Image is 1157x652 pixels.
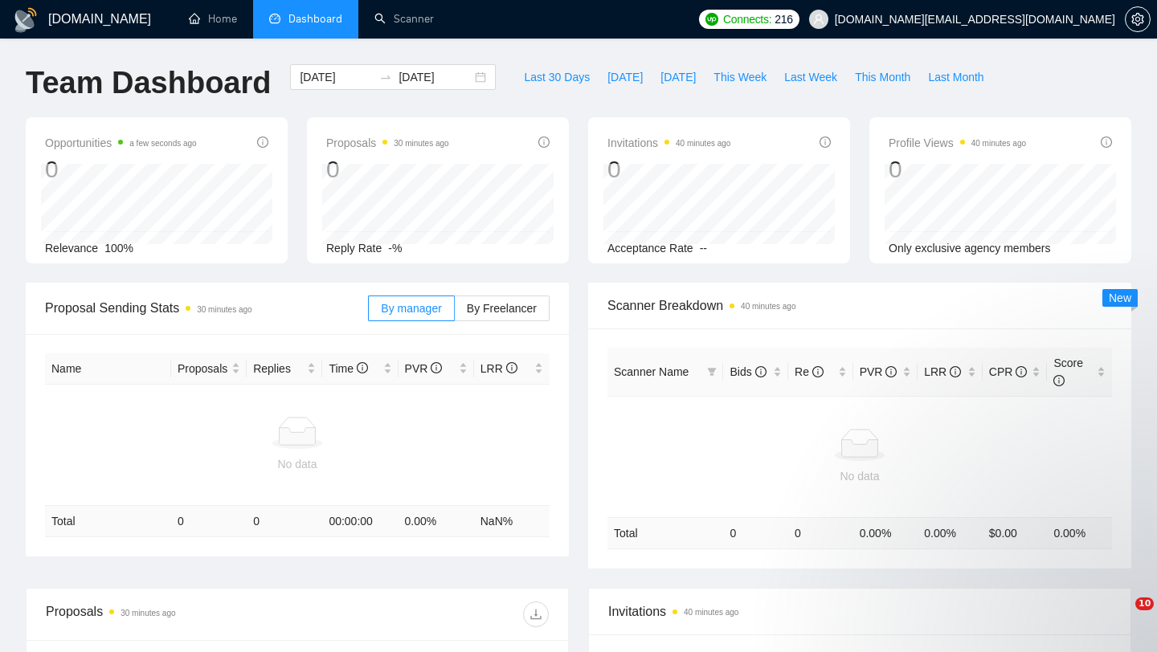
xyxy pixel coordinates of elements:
span: download [524,608,548,621]
span: info-circle [755,366,767,377]
span: Acceptance Rate [607,242,693,255]
span: swap-right [379,71,392,84]
span: PVR [405,362,443,375]
span: filter [707,367,717,377]
span: Replies [253,360,304,377]
span: Scanner Breakdown [607,295,1112,316]
a: setting [1125,13,1151,26]
span: CPR [989,365,1027,378]
img: upwork-logo.png [705,13,718,26]
span: to [379,71,392,84]
span: dashboard [269,13,280,24]
time: 30 minutes ago [394,139,448,148]
div: No data [614,467,1106,485]
span: info-circle [1101,137,1112,148]
a: searchScanner [374,12,434,26]
span: -- [700,242,707,255]
span: Scanner Name [614,365,689,378]
iframe: Intercom live chat [1102,597,1141,636]
span: 216 [775,10,792,28]
th: Proposals [171,353,247,385]
img: logo [13,7,39,33]
time: 30 minutes ago [121,609,175,617]
span: user [813,14,824,25]
span: Last Week [784,68,837,86]
td: 0.00 % [399,506,474,537]
span: Invitations [607,133,730,153]
span: info-circle [506,362,517,373]
span: 100% [104,242,133,255]
span: [DATE] [660,68,696,86]
th: Name [45,353,171,385]
span: Re [795,365,824,378]
time: 40 minutes ago [684,608,738,617]
button: Last Week [775,64,846,90]
span: Proposal Sending Stats [45,298,368,318]
span: Score [1053,357,1083,387]
time: a few seconds ago [129,139,196,148]
span: Profile Views [889,133,1026,153]
span: New [1109,291,1131,304]
span: Relevance [45,242,98,255]
div: Proposals [46,601,297,627]
button: This Week [705,64,775,90]
span: filter [704,360,720,384]
div: No data [51,455,543,473]
time: 40 minutes ago [676,139,730,148]
span: info-circle [257,137,268,148]
button: This Month [846,64,919,90]
span: Reply Rate [326,242,382,255]
span: info-circle [1016,366,1027,377]
td: 0 [171,506,247,537]
button: Last 30 Days [515,64,599,90]
span: -% [388,242,402,255]
span: LRR [480,362,517,375]
td: 0 [788,517,853,548]
span: info-circle [538,137,550,148]
span: info-circle [357,362,368,373]
time: 40 minutes ago [741,302,795,311]
div: 0 [45,154,197,185]
span: This Month [855,68,910,86]
span: info-circle [431,362,442,373]
button: [DATE] [599,64,652,90]
span: info-circle [1053,375,1065,386]
span: info-circle [820,137,831,148]
button: download [523,601,549,627]
span: Opportunities [45,133,197,153]
span: [DATE] [607,68,643,86]
input: Start date [300,68,373,86]
td: 0 [723,517,788,548]
td: 0 [247,506,322,537]
span: Only exclusive agency members [889,242,1051,255]
button: setting [1125,6,1151,32]
span: info-circle [950,366,961,377]
span: PVR [860,365,897,378]
td: Total [45,506,171,537]
span: Proposals [326,133,449,153]
span: Time [329,362,367,375]
span: Dashboard [288,12,342,26]
div: 0 [326,154,449,185]
th: Replies [247,353,322,385]
span: Proposals [178,360,228,377]
span: This Week [713,68,767,86]
td: Total [607,517,723,548]
span: info-circle [812,366,824,377]
td: 00:00:00 [322,506,398,537]
span: By manager [381,302,441,315]
span: Invitations [608,601,1111,621]
span: 10 [1135,597,1154,610]
div: 0 [889,154,1026,185]
a: homeHome [189,12,237,26]
h1: Team Dashboard [26,64,271,102]
span: LRR [924,365,961,378]
span: Last 30 Days [524,68,590,86]
span: Bids [730,365,766,378]
div: 0 [607,154,730,185]
span: Connects: [723,10,771,28]
span: By Freelancer [467,302,537,315]
td: NaN % [474,506,550,537]
span: info-circle [885,366,897,377]
time: 40 minutes ago [971,139,1026,148]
